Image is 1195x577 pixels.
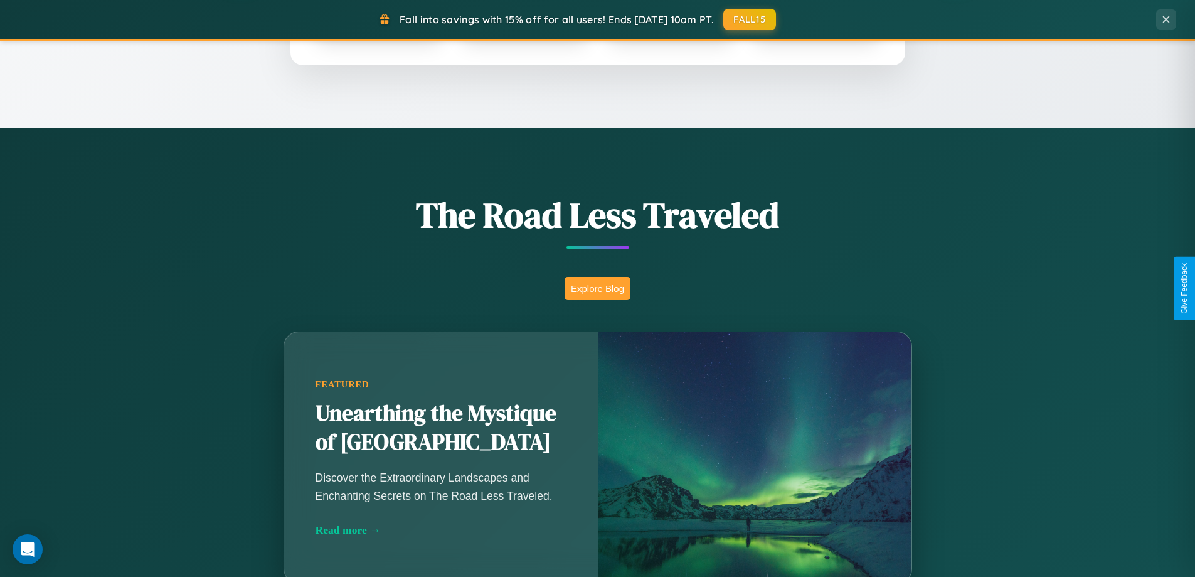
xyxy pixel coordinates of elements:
div: Featured [316,379,566,390]
h2: Unearthing the Mystique of [GEOGRAPHIC_DATA] [316,399,566,457]
p: Discover the Extraordinary Landscapes and Enchanting Secrets on The Road Less Traveled. [316,469,566,504]
button: Explore Blog [565,277,630,300]
div: Give Feedback [1180,263,1189,314]
h1: The Road Less Traveled [221,191,974,239]
div: Open Intercom Messenger [13,534,43,564]
span: Fall into savings with 15% off for all users! Ends [DATE] 10am PT. [400,13,714,26]
div: Read more → [316,524,566,537]
button: FALL15 [723,9,776,30]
